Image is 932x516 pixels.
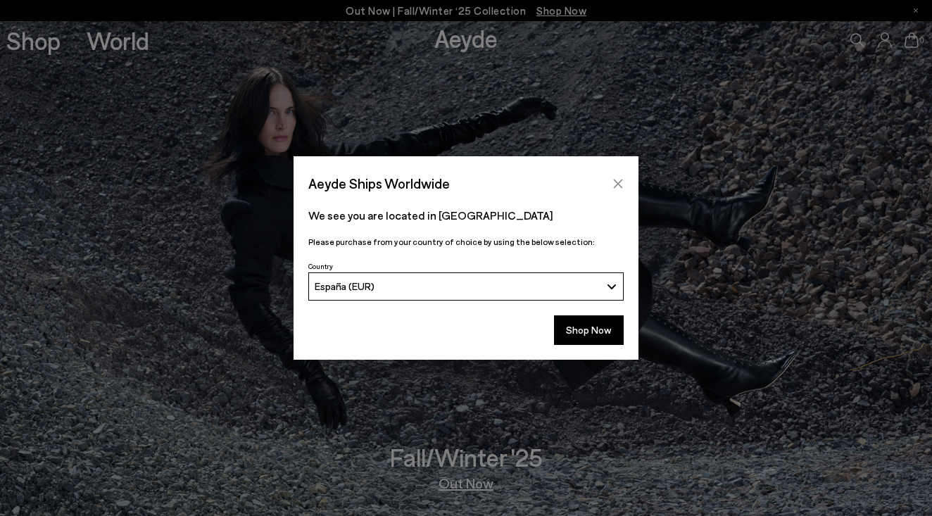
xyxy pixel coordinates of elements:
span: España (EUR) [315,280,374,292]
button: Shop Now [554,315,624,345]
p: We see you are located in [GEOGRAPHIC_DATA] [308,207,624,224]
span: Country [308,262,333,270]
span: Aeyde Ships Worldwide [308,171,450,196]
button: Close [607,173,629,194]
p: Please purchase from your country of choice by using the below selection: [308,235,624,248]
